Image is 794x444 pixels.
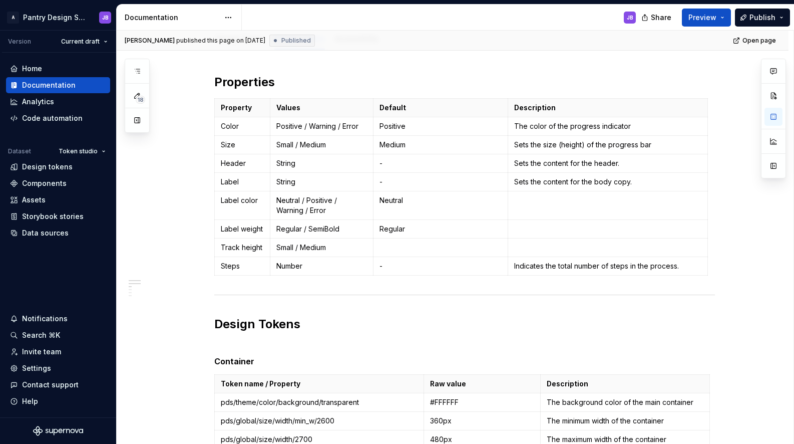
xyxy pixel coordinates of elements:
span: Publish [749,13,775,23]
span: Current draft [61,38,100,46]
div: Pantry Design System [23,13,87,23]
div: Contact support [22,380,79,390]
p: Steps [221,261,264,271]
a: Analytics [6,94,110,110]
div: Documentation [125,13,219,23]
p: Track height [221,243,264,253]
button: Current draft [57,35,112,49]
span: Share [651,13,671,23]
p: Label [221,177,264,187]
p: Color [221,121,264,131]
div: Design tokens [22,162,73,172]
p: Neutral [379,195,502,205]
a: Storybook stories [6,208,110,225]
div: Analytics [22,97,54,107]
p: Small / Medium [276,140,367,150]
p: Sets the content for the header. [514,158,701,168]
span: Token studio [59,147,98,155]
p: Size [221,140,264,150]
div: published this page on [DATE] [176,37,265,45]
p: Number [276,261,367,271]
p: Property [221,103,264,113]
svg: Supernova Logo [33,426,83,436]
span: Preview [688,13,716,23]
div: Storybook stories [22,211,84,221]
span: Published [281,37,311,45]
div: Data sources [22,228,69,238]
div: Settings [22,363,51,373]
div: Dataset [8,147,31,155]
a: Settings [6,360,110,376]
p: The color of the progress indicator [514,121,701,131]
a: Design tokens [6,159,110,175]
p: Header [221,158,264,168]
p: Neutral / Positive / Warning / Error [276,195,367,215]
button: Help [6,393,110,409]
div: A [7,12,19,24]
div: Documentation [22,80,76,90]
p: - [379,261,502,271]
div: Version [8,38,31,46]
p: Positive / Warning / Error [276,121,367,131]
a: Components [6,175,110,191]
a: Invite team [6,344,110,360]
div: Code automation [22,113,83,123]
p: Positive [379,121,502,131]
p: Indicates the total number of steps in the process. [514,261,701,271]
span: [PERSON_NAME] [125,37,175,45]
a: Documentation [6,77,110,93]
button: Token studio [54,144,110,158]
p: Small / Medium [276,243,367,253]
h5: Container [214,356,715,366]
button: Contact support [6,377,110,393]
p: - [379,177,502,187]
button: Preview [682,9,731,27]
h2: Design Tokens [214,316,715,348]
a: Home [6,61,110,77]
div: Assets [22,195,46,205]
p: The minimum width of the container [547,416,703,426]
button: Publish [735,9,790,27]
p: Sets the content for the body copy. [514,177,701,187]
div: Help [22,396,38,406]
a: Assets [6,192,110,208]
p: 360px [430,416,535,426]
button: APantry Design SystemJB [2,7,114,28]
p: pds/theme/color/background/transparent [221,397,418,407]
div: Search ⌘K [22,330,60,340]
span: 18 [136,96,145,104]
a: Code automation [6,110,110,126]
button: Notifications [6,311,110,327]
h2: Properties [214,74,715,90]
button: Share [636,9,678,27]
div: JB [102,14,109,22]
p: #FFFFFF [430,397,535,407]
a: Data sources [6,225,110,241]
p: Default [379,103,502,113]
p: Sets the size (height) of the progress bar [514,140,701,150]
div: JB [627,14,633,22]
a: Open page [730,34,780,48]
p: Values [276,103,367,113]
p: Label weight [221,224,264,234]
p: String [276,177,367,187]
p: Description [514,103,701,113]
p: - [379,158,502,168]
p: The background color of the main container [547,397,703,407]
p: String [276,158,367,168]
div: Notifications [22,314,68,324]
p: Description [547,379,703,389]
span: Open page [742,37,776,45]
p: Label color [221,195,264,205]
div: Components [22,178,67,188]
div: Invite team [22,347,61,357]
p: Regular / SemiBold [276,224,367,234]
div: Home [22,64,42,74]
p: pds/global/size/width/min_w/2600 [221,416,418,426]
p: Medium [379,140,502,150]
p: Regular [379,224,502,234]
button: Search ⌘K [6,327,110,343]
p: Token name / Property [221,379,418,389]
p: Raw value [430,379,535,389]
